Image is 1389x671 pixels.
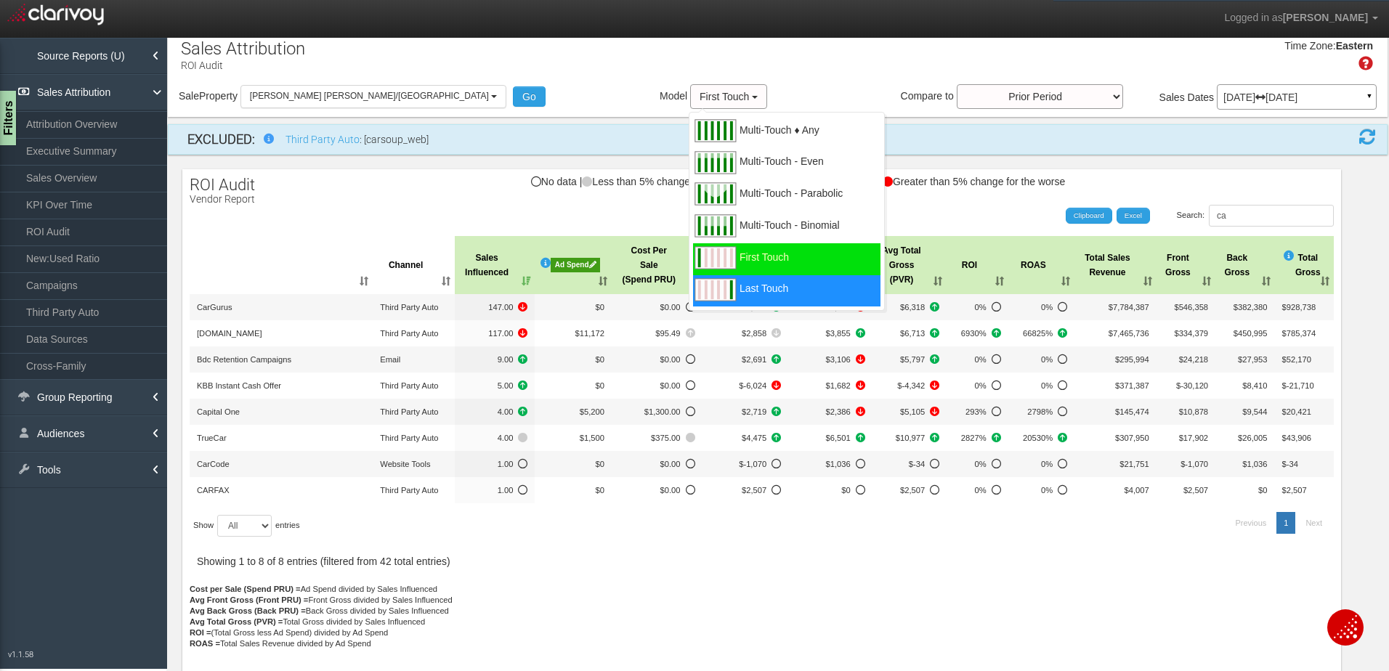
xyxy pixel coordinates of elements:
[193,515,300,537] label: Show entries
[1282,381,1314,390] span: $-21,710
[795,378,865,393] span: -3931
[1174,303,1208,312] span: $546,358
[462,352,528,367] span: +5.00
[1016,378,1067,393] span: No Data to compare%
[1125,211,1142,219] span: Excel
[1282,486,1307,495] span: $2,507
[380,303,438,312] span: Third Party Auto
[1223,92,1370,102] p: [DATE] [DATE]
[1298,512,1329,534] a: Next
[954,352,1000,367] span: No Data to compare%
[1115,381,1149,390] span: $371,387
[181,39,305,58] h1: Sales Attribution
[880,378,940,393] span: -13733
[880,300,940,314] span: +411
[187,131,255,147] strong: EXCLUDED:
[710,326,782,341] span: -68
[693,116,737,145] img: multitouchany.svg
[880,404,940,419] span: -418
[1016,457,1067,471] span: No Data to compare%
[740,193,843,211] span: Multi-Touch - Parabolic
[595,460,604,468] span: $0
[693,275,737,304] img: lasttouch.svg
[880,431,940,445] span: +9278
[693,211,737,240] img: multitouchbinomial.svg
[710,404,782,419] span: +593
[240,85,506,107] button: [PERSON_NAME] [PERSON_NAME]/[GEOGRAPHIC_DATA]
[1179,434,1208,442] span: $17,902
[1282,355,1311,364] span: $52,170
[373,236,455,294] th: Channel: activate to sort column ascending
[693,243,737,272] img: firsttouch.svg
[1215,236,1274,294] th: BackGross: activate to sort column ascending
[954,378,1000,393] span: No Data to compare%
[1213,1,1389,36] a: Logged in as[PERSON_NAME]
[462,378,528,393] span: +1.00
[595,381,604,390] span: $0
[1176,381,1208,390] span: $-30,120
[795,404,865,419] span: -1011
[197,381,281,390] span: KBB Instant Cash Offer
[619,457,695,471] span: No Data to compare
[795,457,865,471] span: No Data to compare
[740,161,824,179] span: Multi-Touch - Even
[1242,407,1267,416] span: $9,544
[1234,303,1268,312] span: $382,380
[693,179,737,208] img: multitouchparabolic.svg
[740,225,840,243] span: Multi-Touch - Binomial
[197,329,262,338] span: [DOMAIN_NAME]
[947,236,1008,294] th: ROI: activate to sort column ascending
[197,486,230,495] span: CARFAX
[197,460,230,468] span: CarCode
[197,303,232,312] span: CarGurus
[462,483,528,497] span: No Data to compare
[954,404,1000,419] span: No Data to compare%
[1109,303,1149,312] span: $7,784,387
[462,404,528,419] span: +3.00
[1157,236,1215,294] th: FrontGross: activate to sort column ascending
[954,300,1000,314] span: No Data to compare%
[1282,329,1316,338] span: $785,374
[693,148,737,177] img: multitoucheven.svg
[880,457,940,471] span: No Data to compare
[954,457,1000,471] span: No Data to compare%
[1016,404,1067,419] span: No Data to compare%
[1238,434,1267,442] span: $26,005
[380,407,438,416] span: Third Party Auto
[1238,355,1267,364] span: $27,953
[1179,355,1208,364] span: $24,218
[1336,39,1373,54] div: Eastern
[740,257,789,275] span: First Touch
[619,300,695,314] span: No Data to compare
[360,134,429,145] span: : [carsoup_web]
[612,236,702,294] th: Cost Per Sale (Spend PRU): activate to sort column ascending
[179,90,199,102] span: Sale
[1276,512,1295,534] a: 1
[1228,512,1274,534] a: Previous
[1188,91,1215,103] span: Dates
[1119,460,1149,468] span: $21,751
[710,378,782,393] span: -9802
[619,431,695,445] span: +0.00
[1159,91,1185,103] span: Sales
[575,329,604,338] span: $11,172
[513,86,546,107] button: Go
[535,236,612,294] th: To enable cost entry interface, select a single property and a single month" data-trigger="hover"...
[190,176,255,194] span: ROI Audit
[710,483,782,497] span: No Data to compare
[182,176,1341,201] div: No data | Less than 5% change | Greater than 5% change for the better | Greater than 5% change fo...
[190,628,211,637] strong: ROI =
[380,381,438,390] span: Third Party Auto
[1283,12,1368,23] span: [PERSON_NAME]
[740,288,788,306] span: Last Touch
[380,434,438,442] span: Third Party Auto
[1224,12,1282,23] span: Logged in as
[595,355,604,364] span: $0
[551,258,600,272] div: Ad Spend
[954,431,1000,445] span: +2474%
[462,300,528,314] span: -25.00
[1282,303,1316,312] span: $928,738
[197,355,291,364] span: Bdc Retention Campaigns
[1179,407,1208,416] span: $10,878
[1115,355,1149,364] span: $295,994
